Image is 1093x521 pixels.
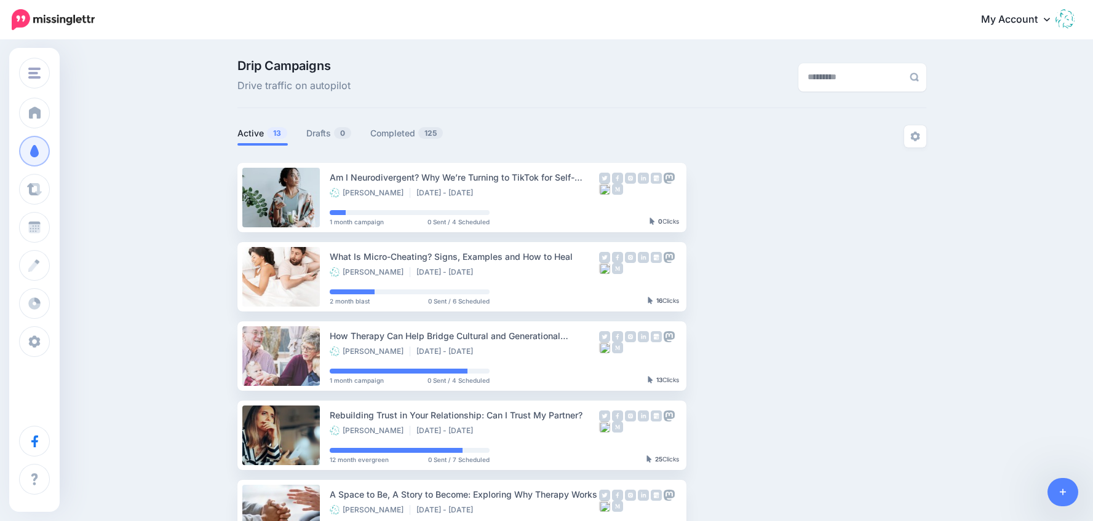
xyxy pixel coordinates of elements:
[638,490,649,501] img: linkedin-grey-square.png
[306,126,352,141] a: Drafts0
[330,329,599,343] div: How Therapy Can Help Bridge Cultural and Generational Parenting Differences
[638,410,649,421] img: linkedin-grey-square.png
[599,490,610,501] img: twitter-grey-square.png
[330,456,389,463] span: 12 month evergreen
[664,173,675,184] img: mastodon-grey-square.png
[612,331,623,342] img: facebook-grey-square.png
[599,331,610,342] img: twitter-grey-square.png
[625,173,636,184] img: instagram-grey-square.png
[330,219,384,225] span: 1 month campaign
[612,342,623,353] img: medium-grey-square.png
[612,410,623,421] img: facebook-grey-square.png
[330,377,384,383] span: 1 month campaign
[638,173,649,184] img: linkedin-grey-square.png
[237,126,288,141] a: Active13
[237,60,351,72] span: Drip Campaigns
[910,131,920,141] img: settings-grey.png
[651,331,662,342] img: google_business-grey-square.png
[664,410,675,421] img: mastodon-grey-square.png
[612,421,623,433] img: medium-grey-square.png
[648,376,653,383] img: pointer-grey-darker.png
[625,490,636,501] img: instagram-grey-square.png
[650,218,679,225] div: Clicks
[599,184,610,195] img: bluesky-grey-square.png
[612,490,623,501] img: facebook-grey-square.png
[664,490,675,501] img: mastodon-grey-square.png
[330,170,599,184] div: Am I Neurodivergent? Why We’re Turning to TikTok for Self-Understanding
[370,126,443,141] a: Completed125
[599,501,610,512] img: bluesky-grey-square.png
[330,347,410,356] li: [PERSON_NAME]
[612,184,623,195] img: medium-grey-square.png
[418,127,443,139] span: 125
[650,217,655,225] img: pointer-grey-darker.png
[267,127,287,139] span: 13
[428,456,490,463] span: 0 Sent / 7 Scheduled
[651,173,662,184] img: google_business-grey-square.png
[651,410,662,421] img: google_business-grey-square.png
[599,263,610,274] img: bluesky-grey-square.png
[638,331,649,342] img: linkedin-grey-square.png
[599,410,610,421] img: twitter-grey-square.png
[656,376,662,383] b: 13
[237,78,351,94] span: Drive traffic on autopilot
[612,263,623,274] img: medium-grey-square.png
[599,252,610,263] img: twitter-grey-square.png
[599,421,610,433] img: bluesky-grey-square.png
[330,408,599,422] div: Rebuilding Trust in Your Relationship: Can I Trust My Partner?
[969,5,1075,35] a: My Account
[330,487,599,501] div: A Space to Be, A Story to Become: Exploring Why Therapy Works
[334,127,351,139] span: 0
[416,267,479,277] li: [DATE] - [DATE]
[656,297,662,304] b: 16
[658,217,662,225] b: 0
[427,377,490,383] span: 0 Sent / 4 Scheduled
[427,219,490,225] span: 0 Sent / 4 Scheduled
[651,252,662,263] img: google_business-grey-square.png
[646,456,679,463] div: Clicks
[625,331,636,342] img: instagram-grey-square.png
[416,505,479,515] li: [DATE] - [DATE]
[648,297,679,305] div: Clicks
[612,252,623,263] img: facebook-grey-square.png
[651,490,662,501] img: google_business-grey-square.png
[910,72,919,82] img: search-grey-6.png
[330,267,410,277] li: [PERSON_NAME]
[416,188,479,198] li: [DATE] - [DATE]
[648,297,653,304] img: pointer-grey-darker.png
[625,410,636,421] img: instagram-grey-square.png
[655,455,662,463] b: 25
[330,426,410,436] li: [PERSON_NAME]
[12,9,95,30] img: Missinglettr
[638,252,649,263] img: linkedin-grey-square.png
[330,298,370,304] span: 2 month blast
[330,188,410,198] li: [PERSON_NAME]
[428,298,490,304] span: 0 Sent / 6 Scheduled
[330,505,410,515] li: [PERSON_NAME]
[646,455,652,463] img: pointer-grey-darker.png
[664,252,675,263] img: mastodon-grey-square.png
[612,173,623,184] img: facebook-grey-square.png
[599,173,610,184] img: twitter-grey-square.png
[416,347,479,356] li: [DATE] - [DATE]
[625,252,636,263] img: instagram-grey-square.png
[664,331,675,342] img: mastodon-grey-square.png
[599,342,610,353] img: bluesky-grey-square.png
[612,501,623,512] img: medium-grey-square.png
[330,249,599,264] div: What Is Micro-Cheating? Signs, Examples and How to Heal
[416,426,479,436] li: [DATE] - [DATE]
[648,377,679,384] div: Clicks
[28,68,41,79] img: menu.png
